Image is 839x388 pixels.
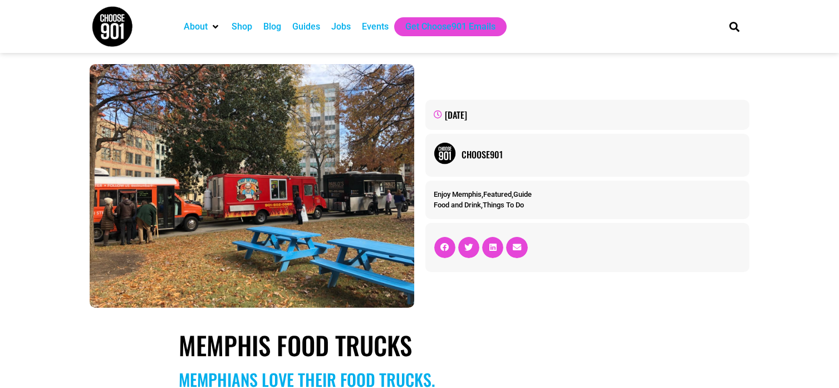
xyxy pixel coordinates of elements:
div: Share on facebook [434,237,455,258]
div: Share on email [506,237,527,258]
a: Jobs [331,20,351,33]
img: Picture of Choose901 [434,142,456,164]
a: Things To Do [483,201,524,209]
a: Events [362,20,389,33]
a: Blog [263,20,281,33]
div: Search [725,17,744,36]
a: Choose901 [462,148,742,161]
span: , [434,201,524,209]
a: Guides [292,20,320,33]
a: Guide [513,190,532,198]
h1: Memphis Food Trucks [179,330,660,360]
a: Shop [232,20,252,33]
div: About [178,17,226,36]
img: Food Trucks in Court Square Downtown Memphis [90,64,414,308]
a: Get Choose901 Emails [405,20,495,33]
a: About [184,20,208,33]
a: Featured [483,190,512,198]
a: Enjoy Memphis [434,190,482,198]
span: , , [434,190,532,198]
a: Food and Drink [434,201,481,209]
div: Share on twitter [458,237,479,258]
time: [DATE] [445,108,467,122]
nav: Main nav [178,17,710,36]
div: Share on linkedin [482,237,503,258]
